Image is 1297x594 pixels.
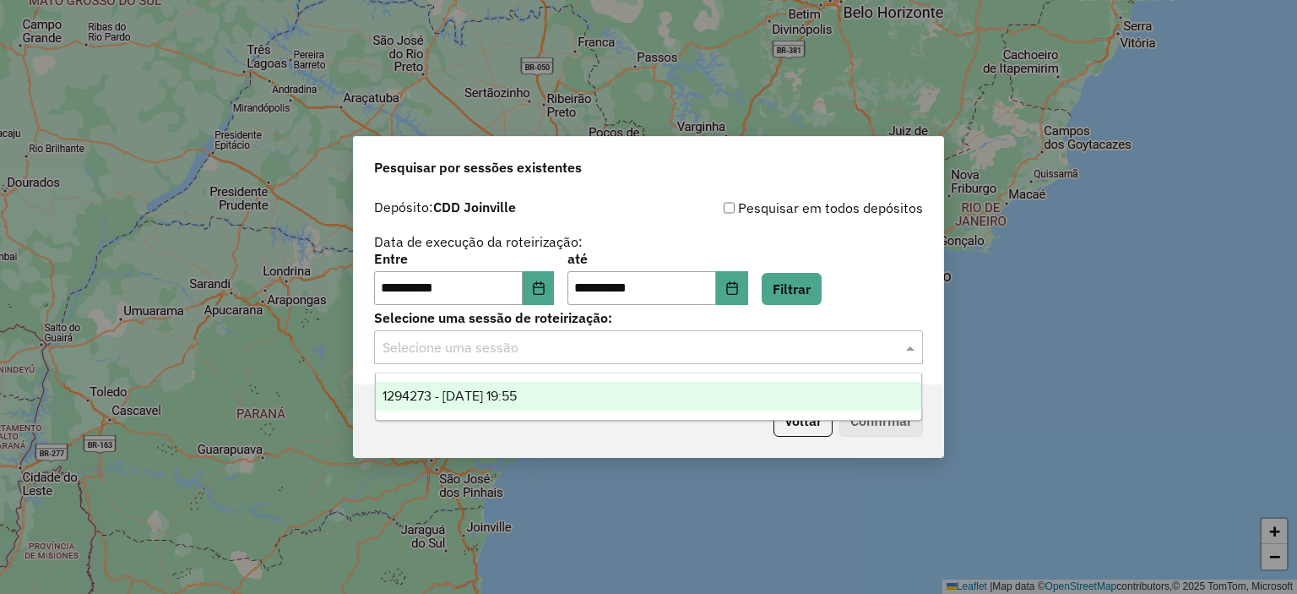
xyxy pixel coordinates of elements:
[375,373,923,421] ng-dropdown-panel: Options list
[567,248,747,269] label: até
[374,197,516,217] label: Depósito:
[374,308,923,328] label: Selecione uma sessão de roteirização:
[374,232,583,252] label: Data de execução da roteirização:
[762,273,822,305] button: Filtrar
[374,248,554,269] label: Entre
[716,271,748,305] button: Choose Date
[374,157,582,177] span: Pesquisar por sessões existentes
[433,199,516,215] strong: CDD Joinville
[523,271,555,305] button: Choose Date
[648,198,923,218] div: Pesquisar em todos depósitos
[383,389,517,403] span: 1294273 - [DATE] 19:55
